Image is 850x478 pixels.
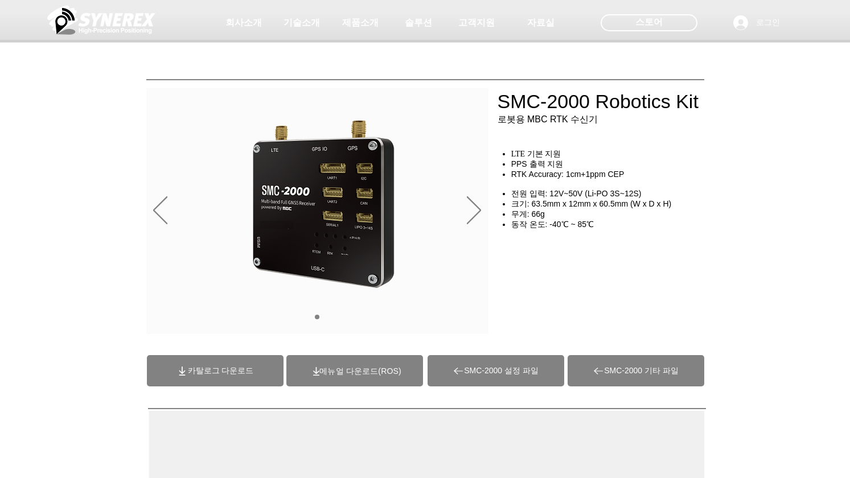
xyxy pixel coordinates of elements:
[527,17,555,29] span: 자료실
[568,355,704,386] a: SMC-2000 기타 파일
[319,366,401,376] a: (ROS)메뉴얼 다운로드
[601,14,697,31] div: 스토어
[47,3,155,37] img: 씨너렉스_White_simbol_대지 1.png
[458,17,495,29] span: 고객지원
[311,315,324,319] nav: 슬라이드
[725,12,788,34] button: 로그인
[511,220,594,229] span: 동작 온도: -40℃ ~ 85℃
[467,196,481,226] button: 다음
[249,119,398,290] img: 대지 2.png
[635,16,663,28] span: 스토어
[390,11,447,34] a: 솔루션
[188,366,254,376] span: 카탈로그 다운로드
[225,17,262,29] span: 회사소개
[448,11,505,34] a: 고객지원
[342,17,379,29] span: 제품소개
[511,170,625,179] span: RTK Accuracy: 1cm+1ppm CEP
[512,11,569,34] a: 자료실
[273,11,330,34] a: 기술소개
[511,209,545,219] span: 무게: 66g
[511,189,642,198] span: 전원 입력: 12V~50V (Li-PO 3S~12S)
[215,11,272,34] a: 회사소개
[752,17,784,28] span: 로그인
[146,88,488,334] div: 슬라이드쇼
[604,366,679,376] span: SMC-2000 기타 파일
[332,11,389,34] a: 제품소개
[284,17,320,29] span: 기술소개
[315,315,319,319] a: 01
[147,355,284,386] a: 카탈로그 다운로드
[405,17,432,29] span: 솔루션
[511,199,672,208] span: 크기: 63.5mm x 12mm x 60.5mm (W x D x H)
[464,366,539,376] span: SMC-2000 설정 파일
[428,355,564,386] a: SMC-2000 설정 파일
[153,196,167,226] button: 이전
